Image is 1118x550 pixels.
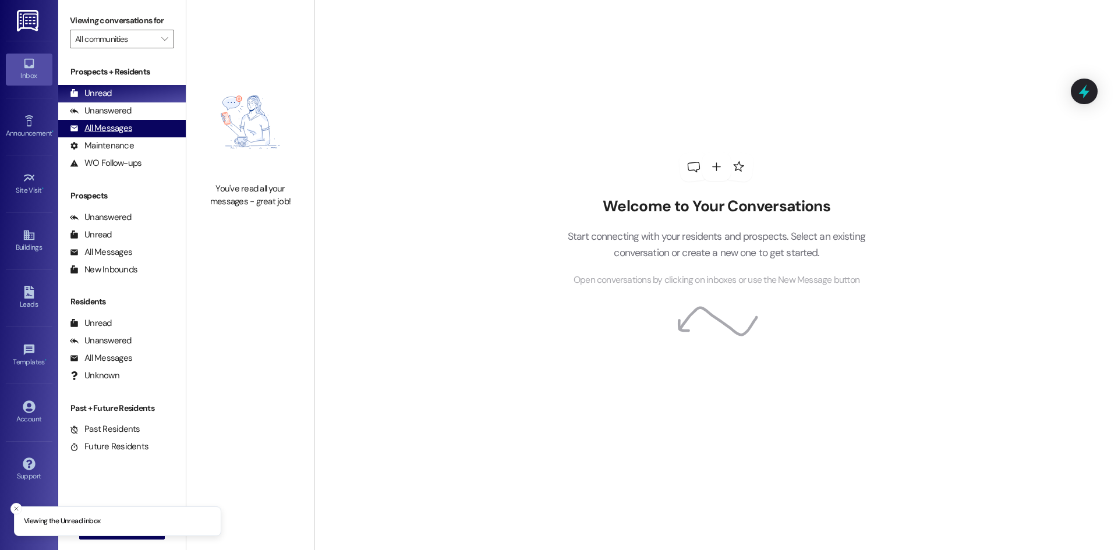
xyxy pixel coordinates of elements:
[6,168,52,200] a: Site Visit •
[550,197,883,216] h2: Welcome to Your Conversations
[6,340,52,371] a: Templates •
[199,67,302,177] img: empty-state
[70,87,112,100] div: Unread
[550,228,883,261] p: Start connecting with your residents and prospects. Select an existing conversation or create a n...
[70,211,132,223] div: Unanswered
[6,54,52,85] a: Inbox
[70,264,137,276] div: New Inbounds
[58,296,186,308] div: Residents
[199,183,302,208] div: You've read all your messages - great job!
[58,402,186,414] div: Past + Future Residents
[6,397,52,428] a: Account
[17,10,41,31] img: ResiDesk Logo
[70,140,134,152] div: Maintenance
[574,273,859,288] span: Open conversations by clicking on inboxes or use the New Message button
[58,66,186,78] div: Prospects + Residents
[70,423,140,435] div: Past Residents
[70,12,174,30] label: Viewing conversations for
[52,127,54,136] span: •
[70,370,119,382] div: Unknown
[6,282,52,314] a: Leads
[75,30,155,48] input: All communities
[70,317,112,329] div: Unread
[70,335,132,347] div: Unanswered
[6,225,52,257] a: Buildings
[45,356,47,364] span: •
[70,229,112,241] div: Unread
[70,246,132,258] div: All Messages
[70,352,132,364] div: All Messages
[70,441,148,453] div: Future Residents
[24,516,100,527] p: Viewing the Unread inbox
[161,34,168,44] i: 
[6,454,52,485] a: Support
[70,105,132,117] div: Unanswered
[10,503,22,514] button: Close toast
[70,157,141,169] div: WO Follow-ups
[42,184,44,193] span: •
[58,190,186,202] div: Prospects
[70,122,132,134] div: All Messages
